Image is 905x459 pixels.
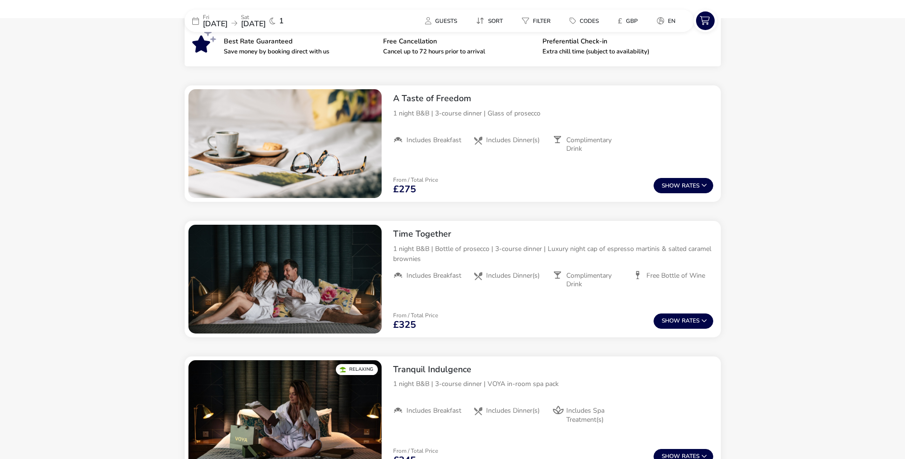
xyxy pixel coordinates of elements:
[417,14,465,28] button: Guests
[435,17,457,25] span: Guests
[393,364,713,375] h2: Tranquil Indulgence
[385,221,721,296] div: Time Together1 night B&B | Bottle of prosecco | 3-course dinner | Luxury night cap of espresso ma...
[654,313,713,329] button: ShowRates
[542,49,694,55] p: Extra chill time (subject to availability)
[393,244,713,264] p: 1 night B&B | Bottle of prosecco | 3-course dinner | Luxury night cap of espresso martinis & salt...
[646,271,705,280] span: Free Bottle of Wine
[188,225,382,334] swiper-slide: 1 / 1
[203,19,228,29] span: [DATE]
[566,136,625,153] span: Complimentary Drink
[654,178,713,193] button: ShowRates
[566,271,625,289] span: Complimentary Drink
[406,407,461,415] span: Includes Breakfast
[224,38,375,45] p: Best Rate Guaranteed
[533,17,551,25] span: Filter
[241,14,266,20] p: Sat
[393,108,713,118] p: 1 night B&B | 3-course dinner | Glass of prosecco
[406,271,461,280] span: Includes Breakfast
[580,17,599,25] span: Codes
[203,14,228,20] p: Fri
[514,14,558,28] button: Filter
[486,271,540,280] span: Includes Dinner(s)
[562,14,610,28] naf-pibe-menu-bar-item: Codes
[514,14,562,28] naf-pibe-menu-bar-item: Filter
[468,14,514,28] naf-pibe-menu-bar-item: Sort
[393,379,713,389] p: 1 night B&B | 3-course dinner | VOYA in-room spa pack
[566,407,625,424] span: Includes Spa Treatment(s)
[393,320,416,330] span: £325
[241,19,266,29] span: [DATE]
[468,14,510,28] button: Sort
[649,14,683,28] button: en
[383,38,535,45] p: Free Cancellation
[542,38,694,45] p: Preferential Check-in
[188,89,382,198] swiper-slide: 1 / 1
[668,17,676,25] span: en
[393,448,438,454] p: From / Total Price
[385,356,721,432] div: Tranquil Indulgence1 night B&B | 3-course dinner | VOYA in-room spa packIncludes BreakfastInclude...
[417,14,468,28] naf-pibe-menu-bar-item: Guests
[562,14,606,28] button: Codes
[393,229,713,240] h2: Time Together
[383,49,535,55] p: Cancel up to 72 hours prior to arrival
[279,17,284,25] span: 1
[393,185,416,194] span: £275
[626,17,638,25] span: GBP
[185,10,328,32] div: Fri[DATE]Sat[DATE]1
[488,17,503,25] span: Sort
[610,14,649,28] naf-pibe-menu-bar-item: £GBP
[662,318,682,324] span: Show
[486,136,540,145] span: Includes Dinner(s)
[406,136,461,145] span: Includes Breakfast
[486,407,540,415] span: Includes Dinner(s)
[393,177,438,183] p: From / Total Price
[649,14,687,28] naf-pibe-menu-bar-item: en
[618,16,622,26] i: £
[393,313,438,318] p: From / Total Price
[610,14,645,28] button: £GBP
[224,49,375,55] p: Save money by booking direct with us
[336,364,378,375] div: Relaxing
[662,183,682,189] span: Show
[393,93,713,104] h2: A Taste of Freedom
[385,85,721,161] div: A Taste of Freedom1 night B&B | 3-course dinner | Glass of proseccoIncludes BreakfastIncludes Din...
